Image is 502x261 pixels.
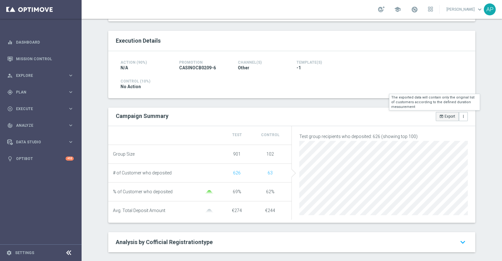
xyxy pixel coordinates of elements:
[113,189,173,194] span: % of Customer who deposited
[459,112,468,121] button: more_vert
[7,56,74,61] button: Mission Control
[461,114,466,119] i: more_vert
[7,51,74,67] div: Mission Control
[238,65,249,71] span: Other
[7,156,74,161] button: lightbulb Optibot +10
[265,208,275,213] span: €244
[299,134,468,139] p: Test group recipients who deposited: 626 (showing top 100)
[120,60,170,65] h4: Action (90%)
[296,60,463,65] h4: Template(s)
[232,208,242,213] span: €274
[7,123,74,128] button: track_changes Analyze keyboard_arrow_right
[120,65,128,71] span: N/A
[116,238,468,246] a: Analysis by Cofficial Registrationtype keyboard_arrow_down
[458,237,468,248] i: keyboard_arrow_down
[16,107,68,111] span: Execute
[120,84,141,89] span: No Action
[113,152,135,157] span: Group Size
[7,34,74,51] div: Dashboard
[203,209,216,213] img: gaussianGrey.svg
[116,113,168,119] h2: Campaign Summary
[16,140,68,144] span: Data Studio
[6,250,12,256] i: settings
[7,40,74,45] button: equalizer Dashboard
[16,74,68,77] span: Explore
[238,60,287,65] h4: Channel(s)
[476,6,483,13] span: keyboard_arrow_down
[233,189,241,194] span: 69%
[68,139,74,145] i: keyboard_arrow_right
[68,106,74,112] i: keyboard_arrow_right
[7,40,13,45] i: equalizer
[113,170,172,176] span: # of Customer who deposited
[7,73,68,78] div: Explore
[120,79,463,83] h4: Control (10%)
[446,5,484,14] a: [PERSON_NAME]keyboard_arrow_down
[7,90,74,95] button: gps_fixed Plan keyboard_arrow_right
[7,89,68,95] div: Plan
[439,114,444,119] i: open_in_browser
[116,239,213,245] span: Analysis by Cofficial Registrationtype
[7,156,13,162] i: lightbulb
[484,3,496,15] div: AP
[7,139,68,145] div: Data Studio
[436,112,459,121] button: open_in_browser Export
[7,123,68,128] div: Analyze
[66,157,74,161] div: +10
[68,89,74,95] i: keyboard_arrow_right
[7,89,13,95] i: gps_fixed
[116,37,161,44] span: Execution Details
[232,133,242,137] span: Test
[203,190,216,194] img: gaussianGreen.svg
[16,51,74,67] a: Mission Control
[16,124,68,127] span: Analyze
[7,73,74,78] button: person_search Explore keyboard_arrow_right
[261,133,280,137] span: Control
[113,208,165,213] span: Avg. Total Deposit Amount
[268,170,273,175] span: Show unique customers
[16,90,68,94] span: Plan
[7,123,13,128] i: track_changes
[7,140,74,145] button: Data Studio keyboard_arrow_right
[296,65,301,71] span: -1
[7,106,13,112] i: play_circle_outline
[16,150,66,167] a: Optibot
[7,106,68,112] div: Execute
[68,122,74,128] i: keyboard_arrow_right
[68,72,74,78] i: keyboard_arrow_right
[266,152,274,157] span: 102
[394,6,401,13] span: school
[7,150,74,167] div: Optibot
[233,170,241,175] span: Show unique customers
[179,60,228,65] h4: Promotion
[233,152,241,157] span: 901
[16,34,74,51] a: Dashboard
[7,73,13,78] i: person_search
[266,189,275,194] span: 62%
[15,251,34,255] a: Settings
[7,106,74,111] button: play_circle_outline Execute keyboard_arrow_right
[179,65,216,71] span: CASINOCB0209-6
